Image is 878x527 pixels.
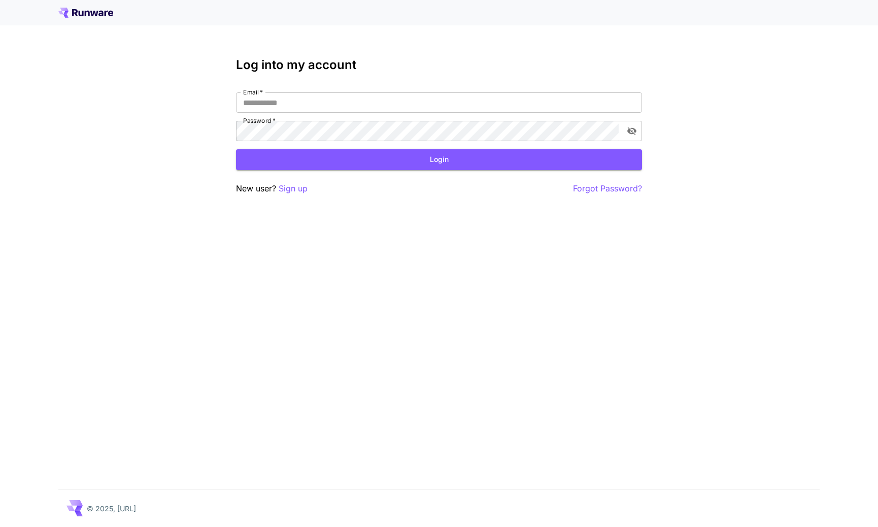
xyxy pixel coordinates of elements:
button: Login [236,149,642,170]
button: Sign up [279,182,308,195]
label: Password [243,116,276,125]
button: toggle password visibility [623,122,641,140]
h3: Log into my account [236,58,642,72]
p: © 2025, [URL] [87,503,136,514]
label: Email [243,88,263,96]
p: New user? [236,182,308,195]
button: Forgot Password? [573,182,642,195]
